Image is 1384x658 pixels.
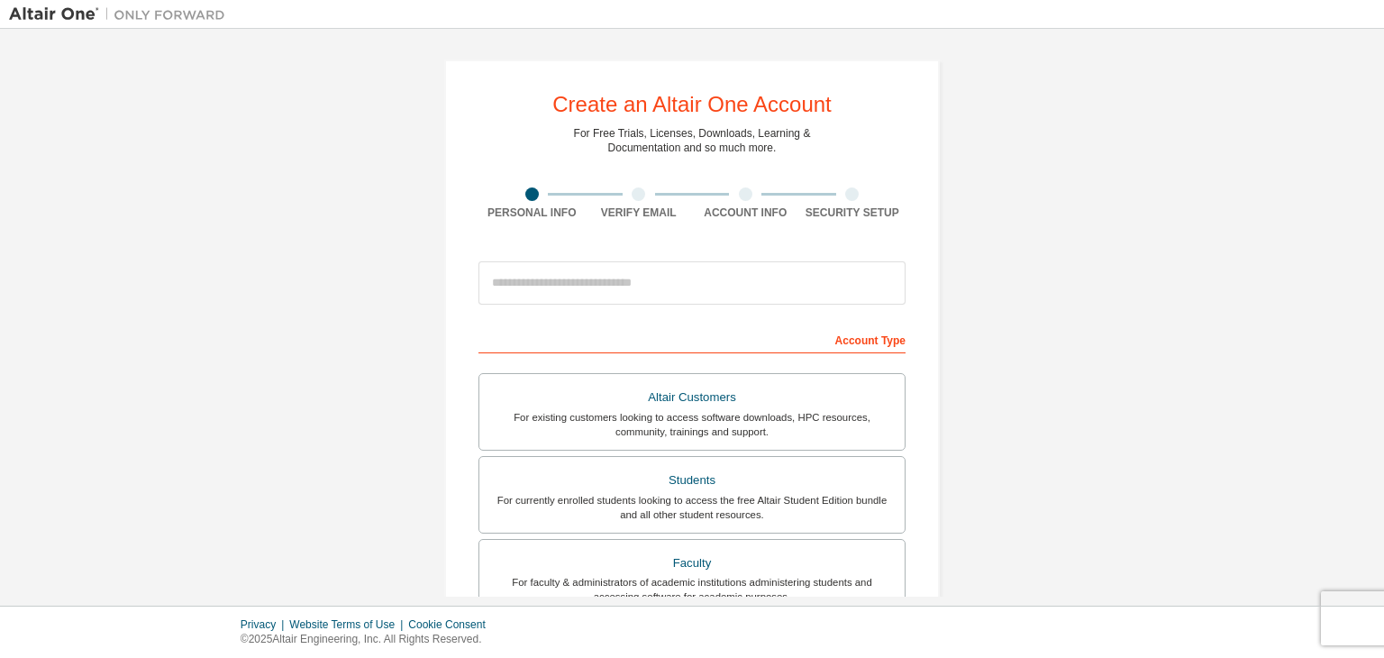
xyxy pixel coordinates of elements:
[490,410,894,439] div: For existing customers looking to access software downloads, HPC resources, community, trainings ...
[9,5,234,23] img: Altair One
[241,632,496,647] p: © 2025 Altair Engineering, Inc. All Rights Reserved.
[574,126,811,155] div: For Free Trials, Licenses, Downloads, Learning & Documentation and so much more.
[552,94,832,115] div: Create an Altair One Account
[586,206,693,220] div: Verify Email
[478,324,906,353] div: Account Type
[408,617,496,632] div: Cookie Consent
[490,575,894,604] div: For faculty & administrators of academic institutions administering students and accessing softwa...
[289,617,408,632] div: Website Terms of Use
[490,551,894,576] div: Faculty
[490,468,894,493] div: Students
[478,206,586,220] div: Personal Info
[799,206,906,220] div: Security Setup
[241,617,289,632] div: Privacy
[490,385,894,410] div: Altair Customers
[692,206,799,220] div: Account Info
[490,493,894,522] div: For currently enrolled students looking to access the free Altair Student Edition bundle and all ...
